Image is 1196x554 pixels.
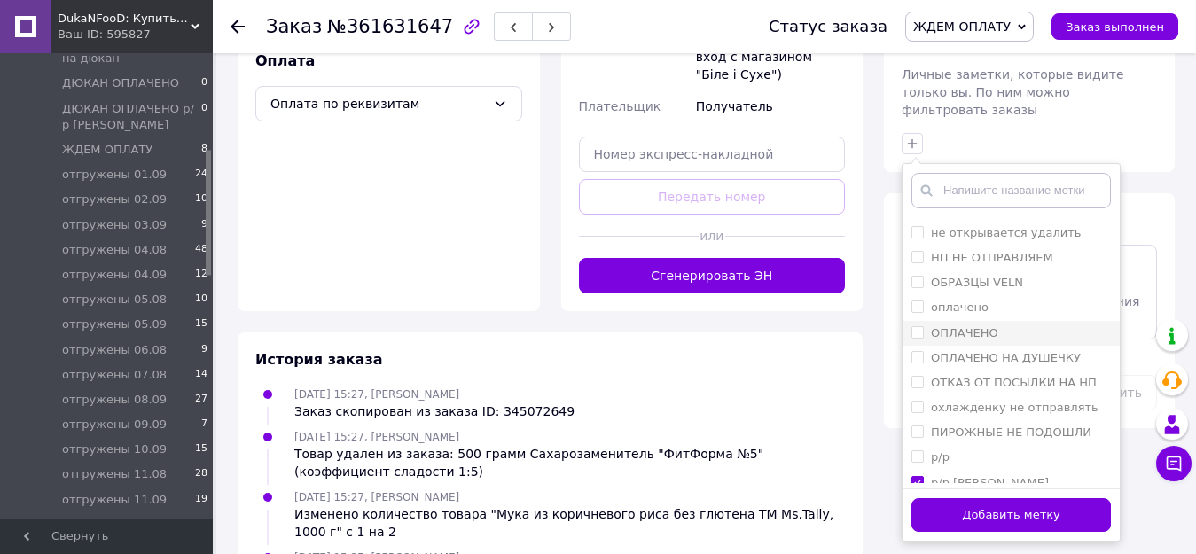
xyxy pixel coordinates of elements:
[911,498,1111,533] button: Добавить метку
[931,326,998,339] label: ОПЛАЧЕНО
[62,267,167,283] span: отгружены 04.09
[195,392,207,408] span: 27
[294,388,459,401] span: [DATE] 15:27, [PERSON_NAME]
[579,99,661,113] span: Плательщик
[294,505,845,541] div: Изменено количество товара "Мука из коричневого риса без глютена ТМ Ms.Tally, 1000 г" c 1 на 2
[195,242,207,258] span: 48
[195,316,207,332] span: 15
[931,351,1081,364] label: ОПЛАЧЕНО НА ДУШЕЧКУ
[62,342,167,358] span: отгружены 06.08
[62,441,167,457] span: отгружены 10.09
[62,167,167,183] span: отгружены 01.09
[1066,20,1164,34] span: Заказ выполнен
[195,492,207,508] span: 19
[692,90,848,122] div: Получатель
[931,251,1053,264] label: НП НЕ ОТПРАВЛЯЕМ
[62,517,167,533] span: отгружены 12.08
[58,11,191,27] span: DukaNFooD: Купить Низкокалорийные продукты, диабетического, спортивного Питания. Диета Дюкана.
[201,342,207,358] span: 9
[579,137,846,172] input: Номер экспресс-накладной
[62,217,167,233] span: отгружены 03.09
[195,517,207,533] span: 15
[913,20,1011,34] span: ЖДЕМ ОПЛАТУ
[931,276,1023,289] label: ОБРАЗЦЫ VELN
[62,242,167,258] span: отгружены 04.08
[62,392,167,408] span: отгружены 08.09
[195,441,207,457] span: 15
[195,191,207,207] span: 10
[195,466,207,482] span: 28
[699,227,725,245] span: или
[195,292,207,308] span: 10
[902,67,1124,117] span: Личные заметки, которые видите только вы. По ним можно фильтровать заказы
[902,39,953,56] span: Метки
[201,142,207,158] span: 8
[62,417,167,433] span: отгружены 09.09
[195,367,207,383] span: 14
[931,226,1081,239] label: не открывается удалить
[201,101,207,133] span: 0
[58,27,213,43] div: Ваш ID: 595827
[231,18,245,35] div: Вернуться назад
[931,376,1097,389] label: ОТКАЗ ОТ ПОСЫЛКИ НА НП
[62,292,167,308] span: отгружены 05.08
[201,75,207,91] span: 0
[62,466,167,482] span: отгружены 11.08
[327,16,453,37] span: №361631647
[195,167,207,183] span: 24
[931,476,1049,489] label: р/р [PERSON_NAME]
[769,18,887,35] div: Статус заказа
[195,267,207,283] span: 12
[266,16,322,37] span: Заказ
[62,75,179,91] span: ДЮКАН ОПЛАЧЕНО
[201,417,207,433] span: 7
[1051,13,1178,40] button: Заказ выполнен
[931,450,950,464] label: р/р
[294,491,459,503] span: [DATE] 15:27, [PERSON_NAME]
[931,425,1091,439] label: ПИРОЖНЫЕ НЕ ПОДОШЛИ
[270,94,486,113] span: Оплата по реквизитам
[911,173,1111,208] input: Напишите название метки
[62,101,201,133] span: ДЮКАН ОПЛАЧЕНО р/р [PERSON_NAME]
[294,402,575,420] div: Заказ скопирован из заказа ID: 345072649
[931,300,989,314] label: оплачено
[201,217,207,233] span: 9
[579,258,846,293] button: Сгенерировать ЭН
[62,142,152,158] span: ЖДЕМ ОПЛАТУ
[62,316,167,332] span: отгружены 05.09
[294,445,845,480] div: Товар удален из заказа: 500 грамм Сахарозаменитель "ФитФорма №5" (коэффициент сладости 1:5)
[62,191,167,207] span: отгружены 02.09
[931,401,1098,414] label: охлажденку не отправлять
[62,367,167,383] span: отгружены 07.08
[255,52,315,69] span: Оплата
[294,431,459,443] span: [DATE] 15:27, [PERSON_NAME]
[1156,446,1192,481] button: Чат с покупателем
[62,492,167,508] span: отгружены 11.09
[255,351,383,368] span: История заказа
